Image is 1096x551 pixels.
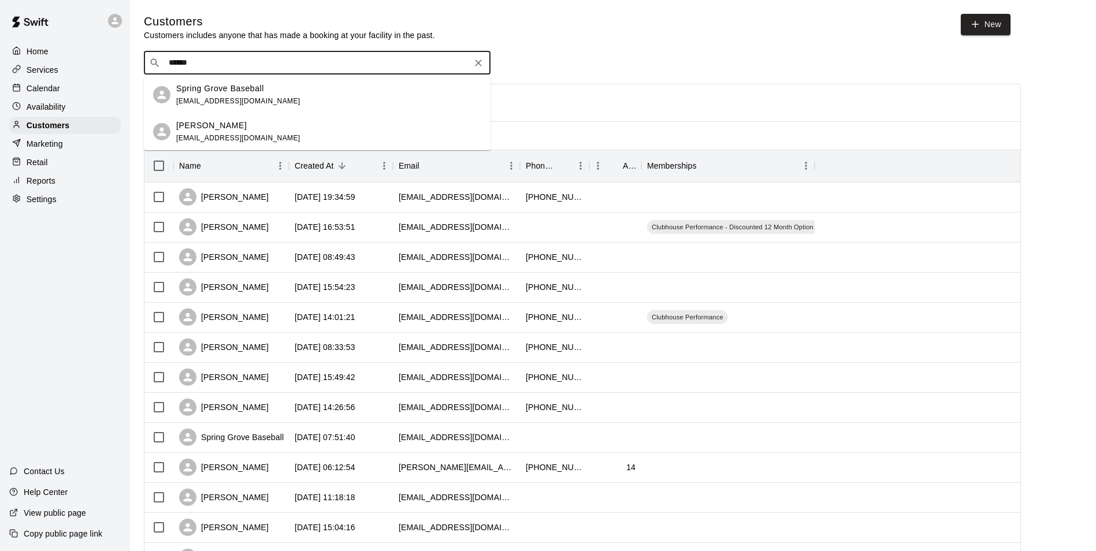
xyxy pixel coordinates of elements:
div: Created At [289,150,393,182]
div: Age [623,150,636,182]
div: Clubhouse Performance - Discounted 12 Month Option [647,220,818,234]
button: Sort [697,158,713,174]
div: megan.gordon1515@yahoo.com [399,191,514,203]
div: 2025-09-04 08:49:43 [295,251,355,263]
a: Marketing [9,135,121,152]
div: [PERSON_NAME] [179,368,269,386]
a: Home [9,43,121,60]
div: Morgan Springer [153,123,170,140]
div: Spring Grove Baseball [179,429,284,446]
div: [PERSON_NAME] [179,278,269,296]
div: Created At [295,150,334,182]
button: Menu [589,157,607,174]
div: Customers [9,117,121,134]
div: president@springgrovebaseball.com [399,431,514,443]
div: Search customers by name or email [144,51,491,75]
button: Menu [572,157,589,174]
div: stopatnothing97@gmail.com [399,281,514,293]
button: Sort [334,158,350,174]
div: jessestank@gmail.com [399,522,514,533]
a: Settings [9,191,121,208]
div: kkauffmann42@gmail.com [399,492,514,503]
div: [PERSON_NAME] [179,248,269,266]
span: Clubhouse Performance [647,312,728,322]
div: 2025-08-17 08:33:53 [295,341,355,353]
p: Calendar [27,83,60,94]
button: Sort [607,158,623,174]
span: Clubhouse Performance - Discounted 12 Month Option [647,222,818,232]
div: jwmcmahon4@gmail.com [399,401,514,413]
button: Sort [201,158,217,174]
p: Marketing [27,138,63,150]
div: 2025-08-05 11:18:18 [295,492,355,503]
div: +17179911303 [526,191,584,203]
div: dctate913@gmail.com [399,251,514,263]
div: Availability [9,98,121,116]
div: +17176824474 [526,371,584,383]
div: Clubhouse Performance [647,310,728,324]
p: Help Center [24,486,68,498]
div: Phone Number [526,150,556,182]
p: Services [27,64,58,76]
div: [PERSON_NAME] [179,218,269,236]
div: Spring Grove Baseball [153,86,170,103]
p: Home [27,46,49,57]
button: Menu [503,157,520,174]
a: Calendar [9,80,121,97]
span: [EMAIL_ADDRESS][DOMAIN_NAME] [176,97,300,105]
div: [PERSON_NAME] [179,489,269,506]
a: Services [9,61,121,79]
div: +14432771787 [526,281,584,293]
p: Contact Us [24,466,65,477]
p: Settings [27,193,57,205]
div: Age [589,150,641,182]
div: knaubjl@upmc.edu [399,311,514,323]
div: 2025-09-04 16:53:51 [295,221,355,233]
div: Phone Number [520,150,589,182]
p: Customers includes anyone that has made a booking at your facility in the past. [144,29,435,41]
div: +17174348148 [526,461,584,473]
h5: Customers [144,14,435,29]
span: [EMAIL_ADDRESS][DOMAIN_NAME] [176,134,300,142]
div: 2025-08-06 06:12:54 [295,461,355,473]
p: Copy public page link [24,528,102,539]
div: +17175153575 [526,401,584,413]
div: [PERSON_NAME] [179,399,269,416]
p: View public page [24,507,86,519]
button: Menu [272,157,289,174]
div: liciamolz07@gmail.com [399,341,514,353]
button: Menu [797,157,815,174]
a: Reports [9,172,121,189]
div: +14107908185 [526,341,584,353]
button: Sort [556,158,572,174]
div: Email [393,150,520,182]
div: [PERSON_NAME] [179,188,269,206]
div: 2025-08-08 07:51:40 [295,431,355,443]
div: christopher.tawney@kloeckner.com [399,461,514,473]
div: Name [179,150,201,182]
div: 2025-09-08 19:34:59 [295,191,355,203]
div: +17179169291 [526,251,584,263]
p: [PERSON_NAME] [176,120,247,132]
a: Retail [9,154,121,171]
div: 14 [626,461,636,473]
div: 2025-08-25 14:01:21 [295,311,355,323]
div: 2025-08-10 14:26:56 [295,401,355,413]
a: New [961,14,1010,35]
div: 2025-07-31 15:04:16 [295,522,355,533]
div: Email [399,150,419,182]
div: john5717@aol.com [399,221,514,233]
div: Memberships [647,150,697,182]
div: +17174767527 [526,311,584,323]
div: 2025-08-25 15:54:23 [295,281,355,293]
div: cndthatcher@yahoo.com [399,371,514,383]
p: Retail [27,157,48,168]
div: [PERSON_NAME] [179,308,269,326]
div: Name [173,150,289,182]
